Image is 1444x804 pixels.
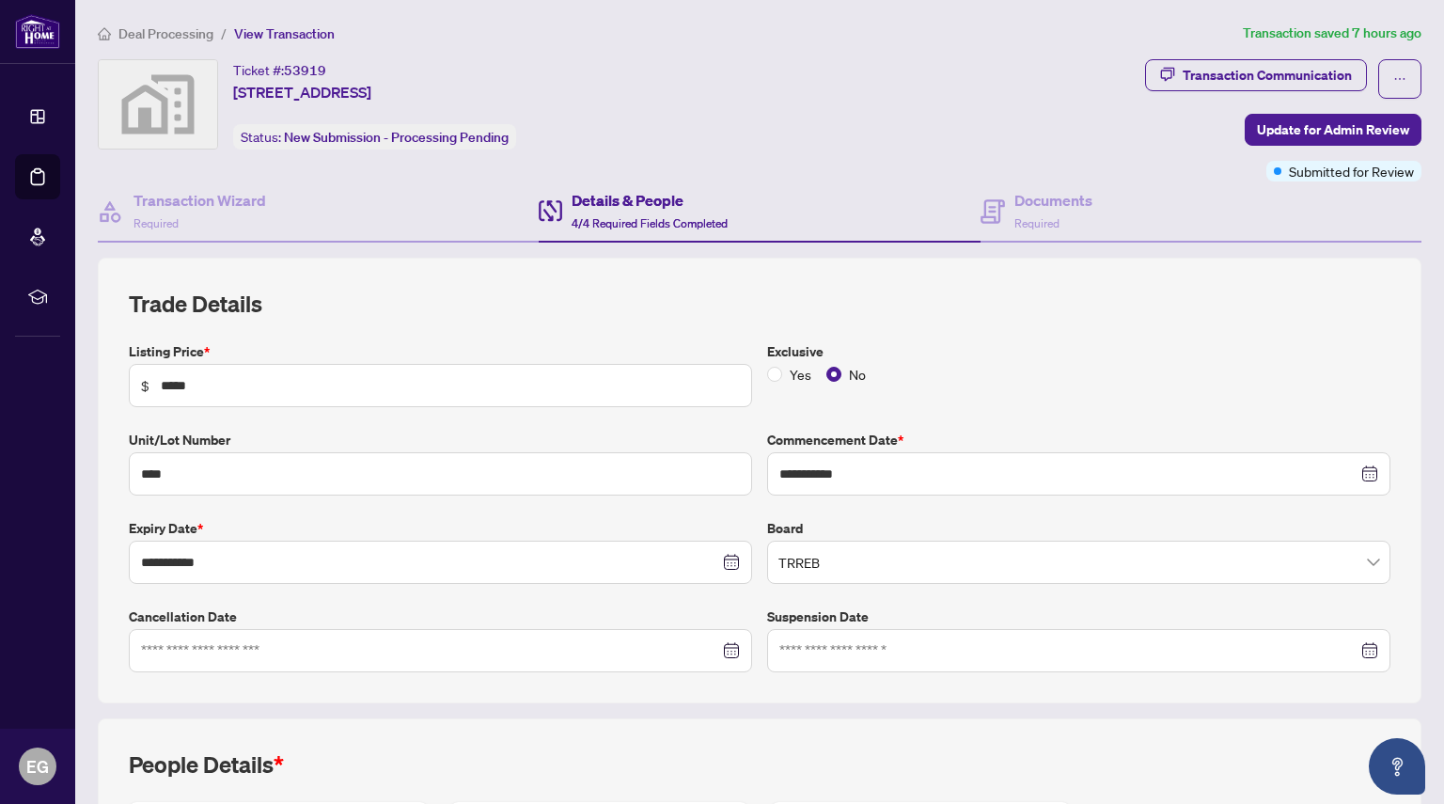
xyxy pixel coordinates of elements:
[1183,60,1352,90] div: Transaction Communication
[15,14,60,49] img: logo
[1014,189,1092,212] h4: Documents
[118,25,213,42] span: Deal Processing
[767,430,1390,450] label: Commencement Date
[133,189,266,212] h4: Transaction Wizard
[129,749,284,780] h2: People Details
[1289,161,1414,181] span: Submitted for Review
[129,518,752,539] label: Expiry Date
[767,518,1390,539] label: Board
[778,544,1379,580] span: TRREB
[284,129,509,146] span: New Submission - Processing Pending
[1369,738,1425,795] button: Open asap
[1245,114,1421,146] button: Update for Admin Review
[1014,216,1059,230] span: Required
[572,216,728,230] span: 4/4 Required Fields Completed
[233,81,371,103] span: [STREET_ADDRESS]
[233,124,516,150] div: Status:
[221,23,227,44] li: /
[1393,72,1406,86] span: ellipsis
[284,62,326,79] span: 53919
[141,375,149,396] span: $
[129,607,752,627] label: Cancellation Date
[129,430,752,450] label: Unit/Lot Number
[1145,59,1367,91] button: Transaction Communication
[99,60,217,149] img: svg%3e
[1243,23,1421,44] article: Transaction saved 7 hours ago
[133,216,179,230] span: Required
[1257,115,1409,145] span: Update for Admin Review
[129,289,1390,319] h2: Trade Details
[767,341,1390,362] label: Exclusive
[572,189,728,212] h4: Details & People
[234,25,335,42] span: View Transaction
[841,364,873,385] span: No
[767,607,1390,627] label: Suspension Date
[26,753,49,780] span: EG
[233,59,326,81] div: Ticket #:
[129,341,752,362] label: Listing Price
[782,364,819,385] span: Yes
[98,27,111,40] span: home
